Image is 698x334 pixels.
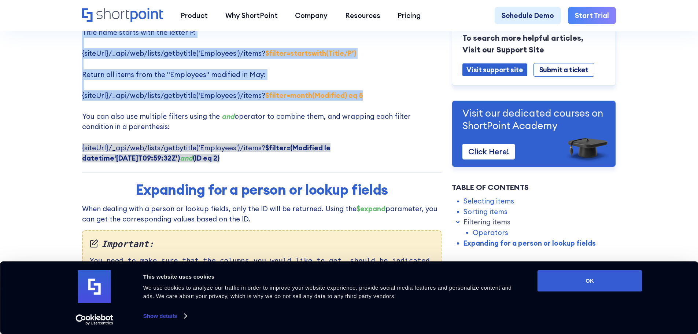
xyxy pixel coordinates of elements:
span: {siteUrl}/_api/web/lists/getbytitle('Employees')/items? [82,91,363,100]
a: Sorting items [464,206,507,217]
a: Filtering items [464,217,510,227]
a: Product [172,7,217,25]
a: Operators [473,227,508,238]
em: and [222,112,234,121]
a: Schedule Demo [495,7,561,25]
a: Company [286,7,336,25]
span: {siteUrl}/_api/web/lists/getbytitle('Employees')/items? [82,49,356,58]
p: When dealing with a person or lookup fields, only the ID will be returned. Using the parameter, y... [82,203,442,224]
div: Resources [345,10,380,21]
a: Why ShortPoint [217,7,287,25]
a: Resources [336,7,389,25]
div: Product [181,10,208,21]
div: This website uses cookies [143,272,521,281]
img: logo [78,270,111,303]
strong: $filter=startswith(Title,‘P’) [265,49,356,58]
a: Expanding for a person or lookup fields [464,238,596,248]
div: You need to make sure that the columns you would like to get, should be indicated in the query fi... [82,230,442,284]
em: Important: [90,238,434,251]
em: and [180,154,193,162]
h2: Expanding for a person or lookup fields [124,181,399,198]
div: Pricing [398,10,421,21]
a: Submit a ticket [533,63,594,76]
span: We use cookies to analyze our traffic in order to improve your website experience, provide social... [143,285,512,299]
a: Start Trial [568,7,616,25]
p: To search more helpful articles, Visit our Support Site [462,32,605,55]
a: Home [82,8,163,23]
p: Visit our dedicated courses on ShortPoint Academy [462,106,605,132]
strong: (ID eq 2) [180,154,219,162]
strong: $expand [357,204,385,213]
div: Company [295,10,328,21]
a: Selecting items [464,196,514,206]
a: Usercentrics Cookiebot - opens in a new window [62,314,126,325]
a: Click Here! [462,143,515,159]
div: Why ShortPoint [225,10,278,21]
div: Table of Contents [452,182,616,193]
button: OK [538,270,642,291]
a: Visit support site [462,63,527,76]
span: {siteUrl}/_api/web/lists/getbytitle('Employees')/items? [82,143,330,163]
a: Show details [143,311,186,322]
a: Pricing [389,7,430,25]
strong: $filter=month(Modified) eq 5 [265,91,363,100]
